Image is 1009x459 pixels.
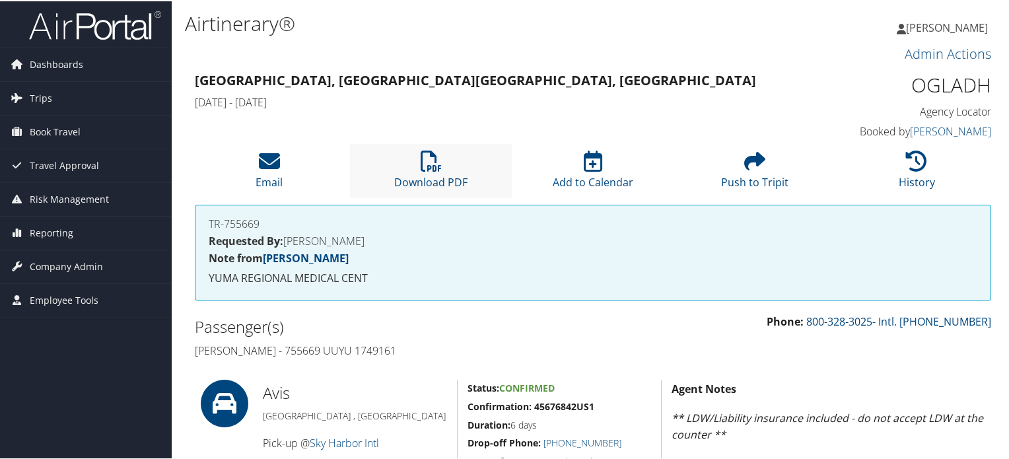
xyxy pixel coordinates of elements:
h1: Airtinerary® [185,9,729,36]
a: [PERSON_NAME] [910,123,991,137]
h5: 6 days [468,417,651,431]
span: Reporting [30,215,73,248]
span: [PERSON_NAME] [906,19,988,34]
a: [PHONE_NUMBER] [543,435,621,448]
strong: Agent Notes [672,380,736,395]
h4: [DATE] - [DATE] [195,94,787,108]
a: History [899,157,935,188]
h4: Agency Locator [807,103,991,118]
a: Email [256,157,283,188]
a: Add to Calendar [553,157,633,188]
strong: Status: [468,380,499,393]
em: ** LDW/Liability insurance included - do not accept LDW at the counter ** [672,409,983,441]
h4: Booked by [807,123,991,137]
a: Download PDF [394,157,468,188]
a: [PERSON_NAME] [897,7,1001,46]
span: Dashboards [30,47,83,80]
strong: Drop-off Phone: [468,435,541,448]
h2: Avis [263,380,447,403]
h4: [PERSON_NAME] [209,234,977,245]
span: Trips [30,81,52,114]
span: Confirmed [499,380,555,393]
a: Sky Harbor Intl [310,435,379,449]
p: YUMA REGIONAL MEDICAL CENT [209,269,977,286]
strong: [GEOGRAPHIC_DATA], [GEOGRAPHIC_DATA] [GEOGRAPHIC_DATA], [GEOGRAPHIC_DATA] [195,70,756,88]
h4: Pick-up @ [263,435,447,449]
span: Risk Management [30,182,109,215]
strong: Requested By: [209,232,283,247]
span: Book Travel [30,114,81,147]
strong: Confirmation: 45676842US1 [468,399,594,411]
span: Company Admin [30,249,103,282]
strong: Note from [209,250,349,264]
span: Employee Tools [30,283,98,316]
h4: TR-755669 [209,217,977,228]
strong: Phone: [767,313,804,328]
a: Admin Actions [905,44,991,61]
img: airportal-logo.png [29,9,161,40]
a: 800-328-3025- Intl. [PHONE_NUMBER] [806,313,991,328]
a: [PERSON_NAME] [263,250,349,264]
strong: Duration: [468,417,510,430]
h1: OGLADH [807,70,991,98]
h2: Passenger(s) [195,314,583,337]
a: Push to Tripit [721,157,788,188]
h4: [PERSON_NAME] - 755669 UUYU 1749161 [195,342,583,357]
h5: [GEOGRAPHIC_DATA] , [GEOGRAPHIC_DATA] [263,408,447,421]
span: Travel Approval [30,148,99,181]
